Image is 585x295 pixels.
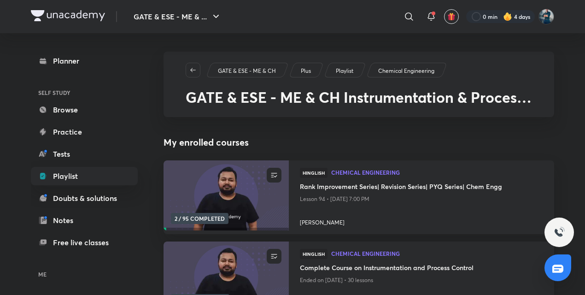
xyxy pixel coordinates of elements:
img: avatar [447,12,456,21]
span: Hinglish [300,168,328,178]
h4: My enrolled courses [164,136,554,149]
a: Plus [299,67,313,75]
a: Tests [31,145,138,163]
button: GATE & ESE - ME & ... [128,7,227,26]
a: Chemical Engineering [331,251,543,257]
h6: SELF STUDY [31,85,138,100]
a: Rank Improvement Series| Revision Series| PYQ Series| Chem Engg [300,182,543,193]
button: avatar [444,9,459,24]
span: 2 / 95 COMPLETED [171,213,228,224]
a: Browse [31,100,138,119]
a: Practice [31,123,138,141]
h6: ME [31,266,138,282]
a: Complete Course on Instrumentation and Process Control [300,263,543,274]
span: Chemical Engineering [331,170,543,175]
a: GATE & ESE - ME & CH [216,67,278,75]
p: Plus [301,67,311,75]
a: Planner [31,52,138,70]
p: Chemical Engineering [378,67,434,75]
a: Chemical Engineering [377,67,436,75]
a: new-thumbnail2 / 95 COMPLETED [164,160,289,234]
span: Chemical Engineering [331,251,543,256]
img: new-thumbnail [162,160,290,231]
a: Playlist [31,167,138,185]
a: Chemical Engineering [331,170,543,176]
a: Playlist [334,67,355,75]
img: streak [503,12,512,21]
span: Hinglish [300,249,328,259]
a: Company Logo [31,10,105,24]
img: Vinay Upadhyay [538,9,554,24]
img: ttu [554,227,565,238]
p: GATE & ESE - ME & CH [218,67,276,75]
p: Ended on [DATE] • 30 lessons [300,274,543,286]
img: Company Logo [31,10,105,21]
a: Notes [31,211,138,230]
p: Lesson 94 • [DATE] 7:00 PM [300,193,543,205]
a: [PERSON_NAME] [300,215,543,227]
a: Free live classes [31,233,138,252]
a: Doubts & solutions [31,189,138,207]
span: GATE & ESE - ME & CH Instrumentation & Process Control [186,87,532,124]
p: Playlist [336,67,353,75]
